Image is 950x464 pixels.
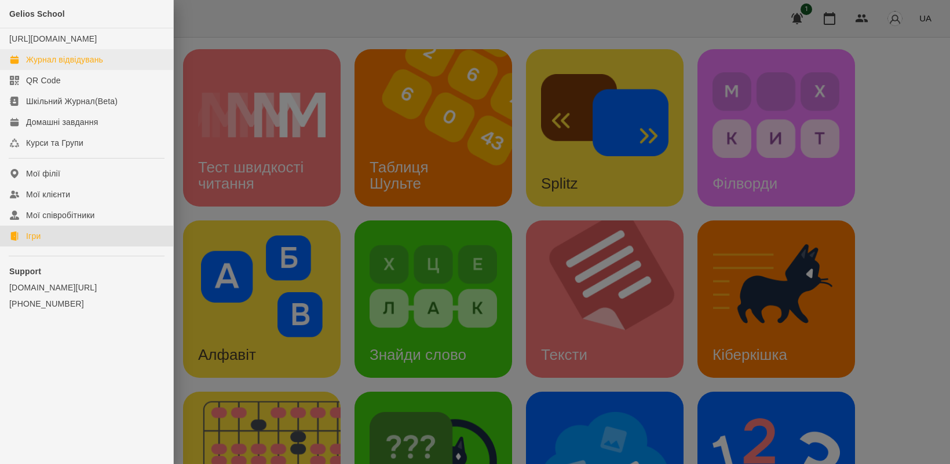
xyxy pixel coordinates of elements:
div: Шкільний Журнал(Beta) [26,95,118,107]
div: Мої співробітники [26,209,95,221]
a: [DOMAIN_NAME][URL] [9,282,164,293]
p: Support [9,266,164,277]
div: Журнал відвідувань [26,54,103,65]
div: QR Code [26,75,61,86]
div: Домашні завдання [26,116,98,128]
div: Курси та Групи [26,137,83,149]
span: Gelios School [9,9,65,19]
a: [PHONE_NUMBER] [9,298,164,310]
div: Мої клієнти [26,189,70,200]
div: Ігри [26,230,41,242]
div: Мої філії [26,168,60,179]
a: [URL][DOMAIN_NAME] [9,34,97,43]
